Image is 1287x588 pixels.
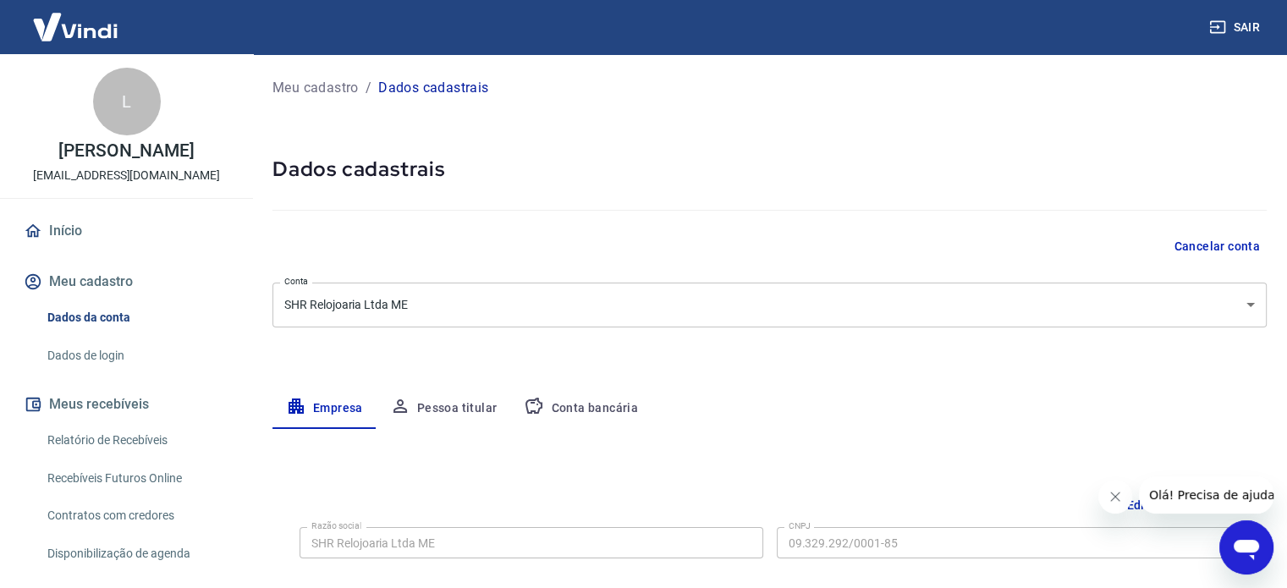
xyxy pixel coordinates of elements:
[1098,480,1132,514] iframe: Fechar mensagem
[789,519,811,532] label: CNPJ
[378,78,488,98] p: Dados cadastrais
[10,12,142,25] span: Olá! Precisa de ajuda?
[272,388,377,429] button: Empresa
[510,388,652,429] button: Conta bancária
[41,498,233,533] a: Contratos com credores
[366,78,371,98] p: /
[41,536,233,571] a: Disponibilização de agenda
[20,1,130,52] img: Vindi
[93,68,161,135] div: L
[20,212,233,250] a: Início
[1206,12,1267,43] button: Sair
[58,142,194,160] p: [PERSON_NAME]
[272,283,1267,327] div: SHR Relojoaria Ltda ME
[1219,520,1273,574] iframe: Botão para abrir a janela de mensagens
[20,263,233,300] button: Meu cadastro
[20,386,233,423] button: Meus recebíveis
[377,388,511,429] button: Pessoa titular
[41,300,233,335] a: Dados da conta
[41,338,233,373] a: Dados de login
[1139,476,1273,514] iframe: Mensagem da empresa
[41,423,233,458] a: Relatório de Recebíveis
[284,275,308,288] label: Conta
[1167,231,1267,262] button: Cancelar conta
[272,78,359,98] a: Meu cadastro
[41,461,233,496] a: Recebíveis Futuros Online
[33,167,220,184] p: [EMAIL_ADDRESS][DOMAIN_NAME]
[272,156,1267,183] h5: Dados cadastrais
[311,519,361,532] label: Razão social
